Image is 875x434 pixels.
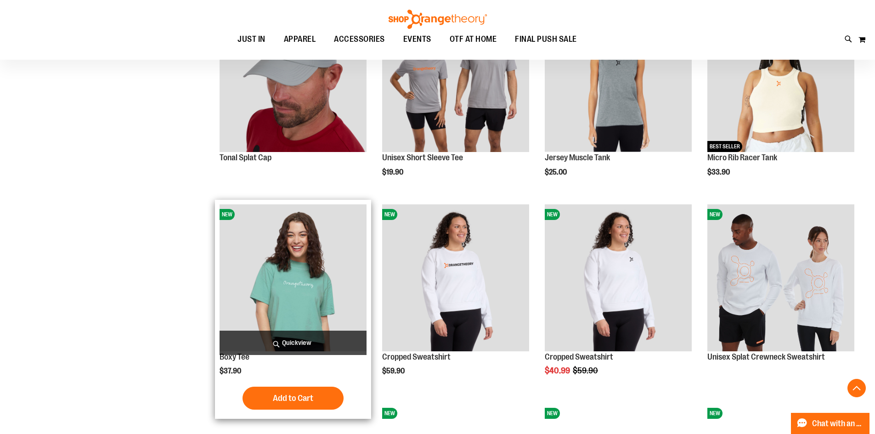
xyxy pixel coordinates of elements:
a: Unisex Short Sleeve TeeNEW [382,5,529,153]
div: product [215,0,371,177]
span: Chat with an Expert [812,419,864,428]
img: Unisex Splat Crewneck Sweatshirt [707,204,854,351]
img: Front of 2024 Q3 Balanced Basic Womens Cropped Sweatshirt [382,204,529,351]
a: Front of 2024 Q3 Balanced Basic Womens Cropped SweatshirtNEW [382,204,529,353]
span: $40.99 [545,366,571,375]
a: Tonal Splat Cap [220,153,271,162]
span: NEW [545,408,560,419]
button: Add to Cart [243,387,344,410]
div: product [703,0,859,200]
button: Chat with an Expert [791,413,870,434]
button: Back To Top [847,379,866,397]
span: NEW [382,209,397,220]
img: Micro Rib Racer Tank [707,5,854,152]
a: Boxy Tee [220,352,249,361]
span: EVENTS [403,29,431,50]
a: Cropped Sweatshirt [382,352,451,361]
div: product [540,200,696,399]
span: JUST IN [237,29,265,50]
span: NEW [707,408,723,419]
a: Micro Rib Racer TankNEWBEST SELLER [707,5,854,153]
span: $59.90 [382,367,406,375]
a: Boxy TeeNEW [220,204,367,353]
span: $37.90 [220,367,243,375]
div: product [540,0,696,200]
a: Cropped Sweatshirt [545,352,613,361]
a: Quickview [220,331,367,355]
span: NEW [707,209,723,220]
a: Jersey Muscle TankNEW [545,5,692,153]
div: product [703,200,859,376]
img: Boxy Tee [220,204,367,351]
span: APPAREL [284,29,316,50]
img: Shop Orangetheory [387,10,488,29]
img: Unisex Short Sleeve Tee [382,5,529,152]
span: NEW [545,209,560,220]
a: Unisex Splat Crewneck SweatshirtNEW [707,204,854,353]
a: Front facing view of Cropped SweatshirtNEW [545,204,692,353]
span: FINAL PUSH SALE [515,29,577,50]
a: Jersey Muscle Tank [545,153,610,162]
div: product [215,200,371,419]
a: Unisex Splat Crewneck Sweatshirt [707,352,825,361]
a: Unisex Short Sleeve Tee [382,153,463,162]
span: $25.00 [545,168,568,176]
span: NEW [382,408,397,419]
span: $19.90 [382,168,405,176]
span: NEW [220,209,235,220]
span: ACCESSORIES [334,29,385,50]
div: product [378,0,534,200]
span: $33.90 [707,168,731,176]
a: Product image for Grey Tonal Splat CapNEW [220,5,367,153]
span: BEST SELLER [707,141,742,152]
span: OTF AT HOME [450,29,497,50]
img: Product image for Grey Tonal Splat Cap [220,5,367,152]
img: Front facing view of Cropped Sweatshirt [545,204,692,351]
span: Add to Cart [273,393,313,403]
div: product [378,200,534,399]
span: $59.90 [573,366,599,375]
img: Jersey Muscle Tank [545,5,692,152]
a: Micro Rib Racer Tank [707,153,777,162]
